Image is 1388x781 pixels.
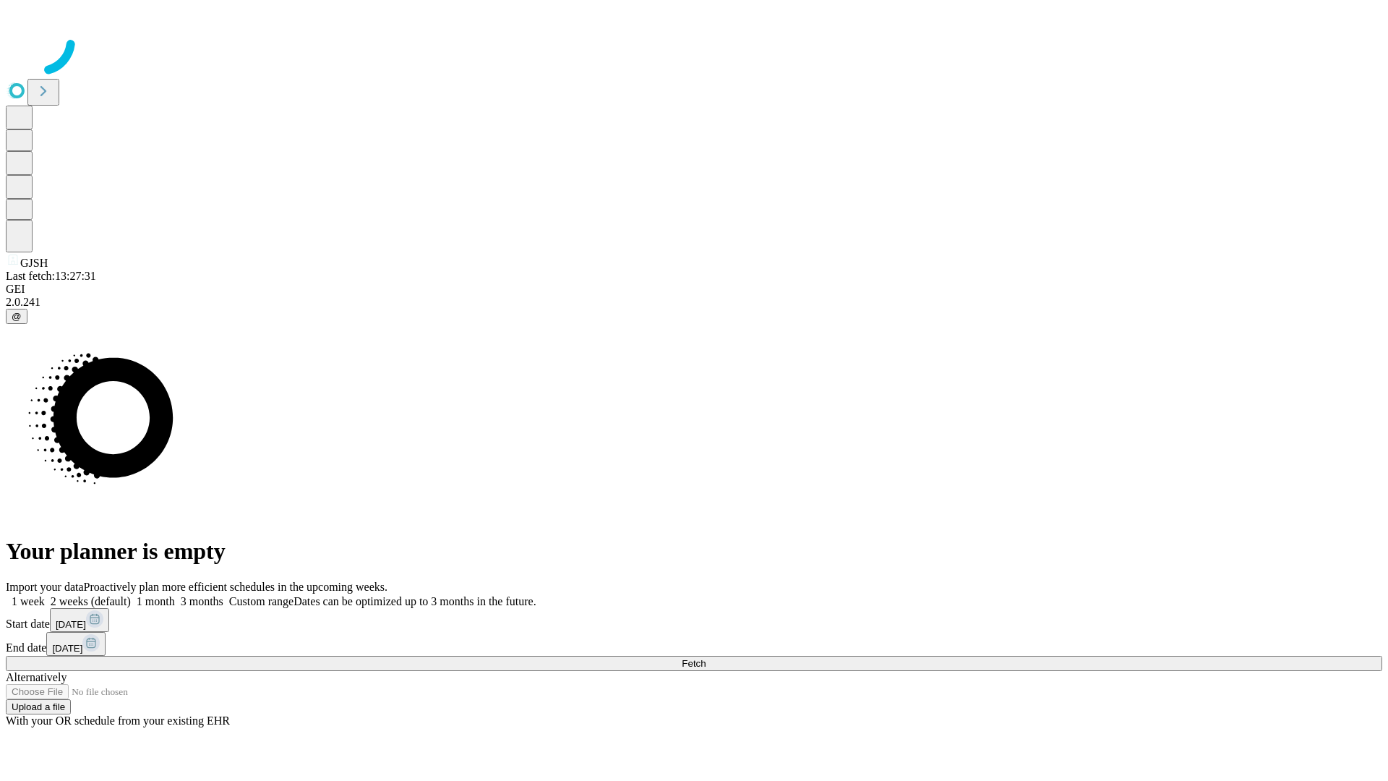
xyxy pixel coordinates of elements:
[6,283,1382,296] div: GEI
[56,619,86,630] span: [DATE]
[50,608,109,632] button: [DATE]
[6,270,96,282] span: Last fetch: 13:27:31
[12,311,22,322] span: @
[6,699,71,714] button: Upload a file
[6,608,1382,632] div: Start date
[6,671,67,683] span: Alternatively
[6,581,84,593] span: Import your data
[6,656,1382,671] button: Fetch
[181,595,223,607] span: 3 months
[229,595,294,607] span: Custom range
[6,309,27,324] button: @
[6,632,1382,656] div: End date
[6,296,1382,309] div: 2.0.241
[6,714,230,727] span: With your OR schedule from your existing EHR
[51,595,131,607] span: 2 weeks (default)
[137,595,175,607] span: 1 month
[84,581,387,593] span: Proactively plan more efficient schedules in the upcoming weeks.
[52,643,82,654] span: [DATE]
[12,595,45,607] span: 1 week
[20,257,48,269] span: GJSH
[682,658,706,669] span: Fetch
[294,595,536,607] span: Dates can be optimized up to 3 months in the future.
[46,632,106,656] button: [DATE]
[6,538,1382,565] h1: Your planner is empty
